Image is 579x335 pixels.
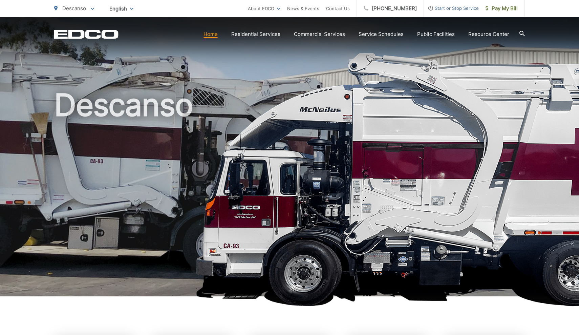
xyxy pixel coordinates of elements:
a: News & Events [287,4,319,13]
h1: Descanso [54,88,525,302]
a: Residential Services [231,30,280,38]
a: Service Schedules [359,30,404,38]
span: Pay My Bill [486,4,518,13]
a: EDCD logo. Return to the homepage. [54,29,119,39]
a: About EDCO [248,4,280,13]
span: English [104,3,138,15]
a: Contact Us [326,4,350,13]
a: Commercial Services [294,30,345,38]
a: Public Facilities [417,30,455,38]
a: Home [203,30,218,38]
span: Descanso [62,5,86,12]
a: Resource Center [468,30,509,38]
